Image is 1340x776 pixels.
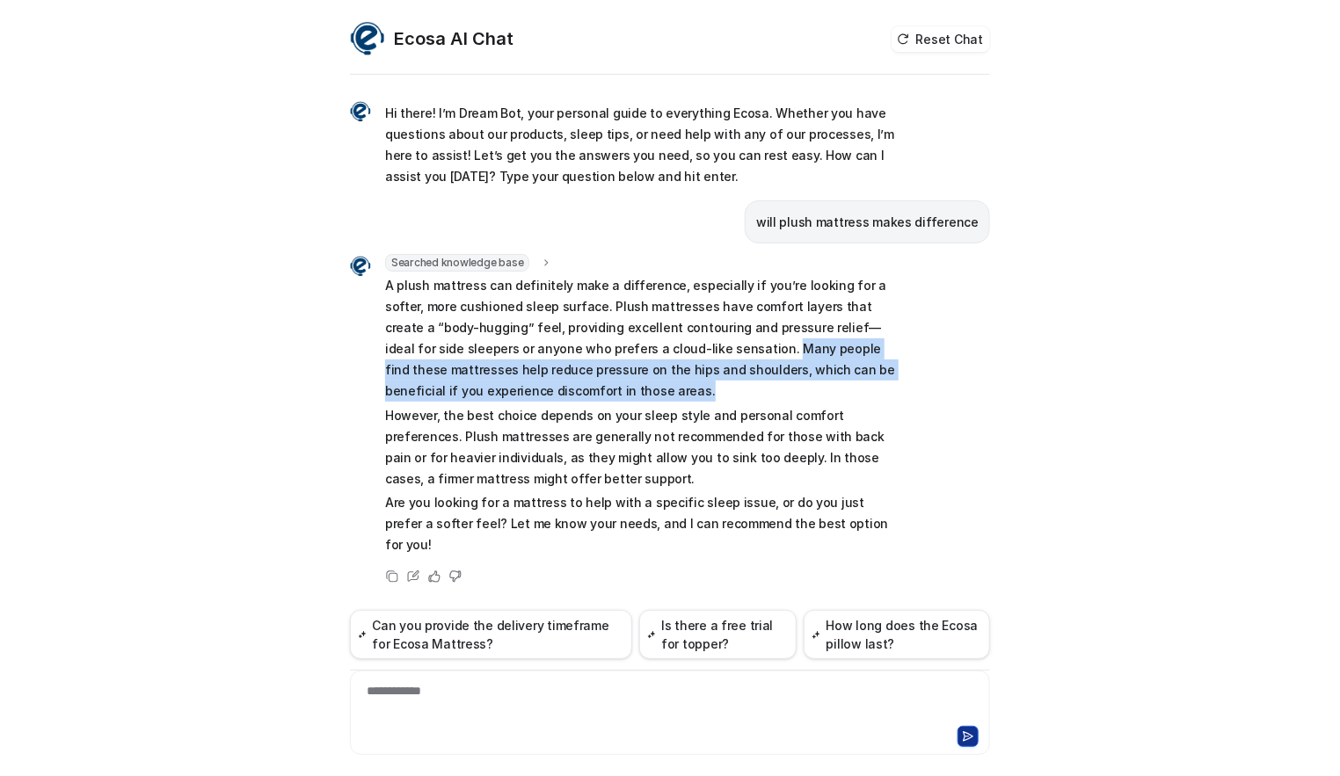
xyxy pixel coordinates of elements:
button: Is there a free trial for topper? [639,610,797,659]
p: However, the best choice depends on your sleep style and personal comfort preferences. Plush matt... [385,405,899,490]
img: Widget [350,101,371,122]
p: Hi there! I’m Dream Bot, your personal guide to everything Ecosa. Whether you have questions abou... [385,103,899,187]
img: Widget [350,256,371,277]
button: How long does the Ecosa pillow last? [804,610,990,659]
span: Searched knowledge base [385,254,529,272]
p: will plush mattress makes difference [756,212,979,233]
button: Can you provide the delivery timeframe for Ecosa Mattress? [350,610,632,659]
button: Reset Chat [892,26,990,52]
p: A plush mattress can definitely make a difference, especially if you’re looking for a softer, mor... [385,275,899,402]
h2: Ecosa AI Chat [394,26,513,51]
p: Are you looking for a mattress to help with a specific sleep issue, or do you just prefer a softe... [385,492,899,555]
img: Widget [350,21,385,56]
